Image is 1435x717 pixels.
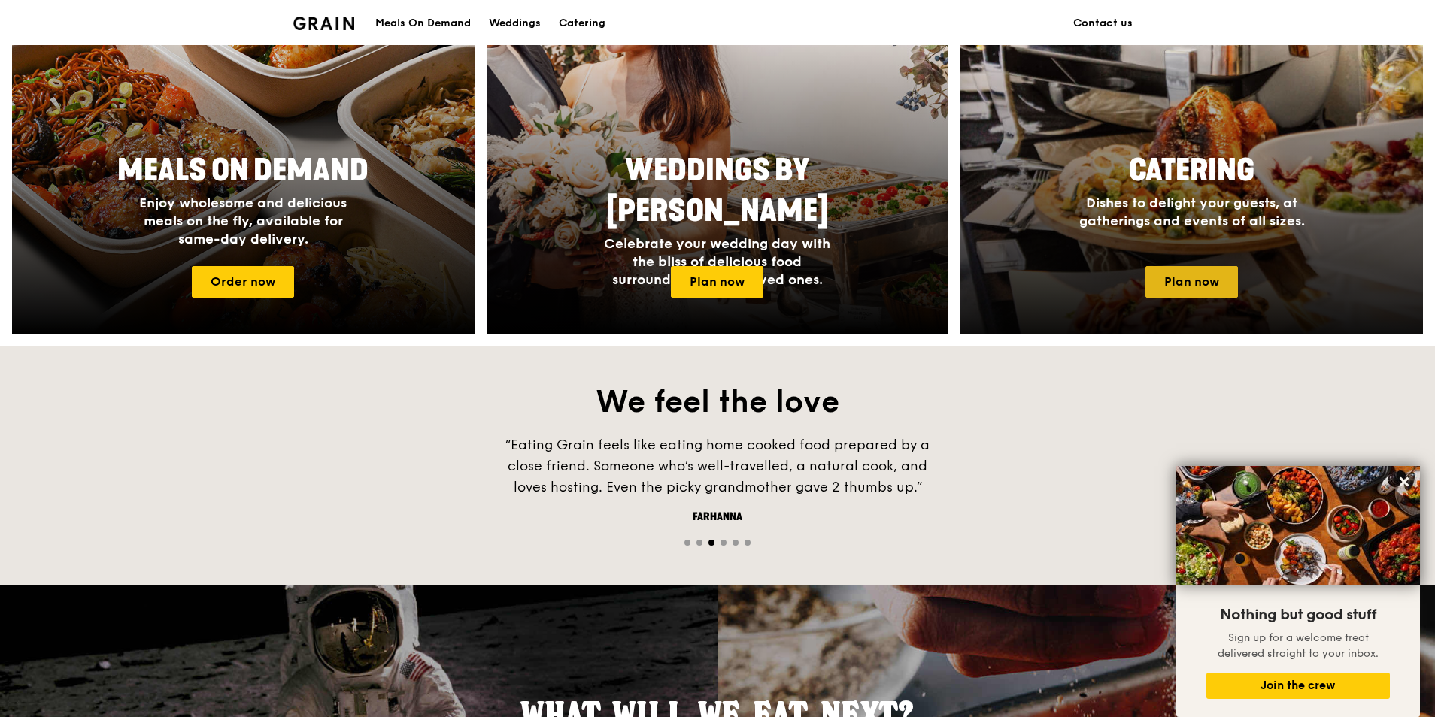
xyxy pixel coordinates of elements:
[550,1,614,46] a: Catering
[721,540,727,546] span: Go to slide 4
[492,434,943,498] div: “Eating Grain feels like eating home cooked food prepared by a close friend. Someone who’s well-t...
[559,1,605,46] div: Catering
[1129,153,1254,189] span: Catering
[1079,195,1305,229] span: Dishes to delight your guests, at gatherings and events of all sizes.
[708,540,714,546] span: Go to slide 3
[1220,606,1376,624] span: Nothing but good stuff
[696,540,702,546] span: Go to slide 2
[733,540,739,546] span: Go to slide 5
[489,1,541,46] div: Weddings
[293,17,354,30] img: Grain
[492,510,943,525] div: Farhanna
[117,153,369,189] span: Meals On Demand
[1218,631,1379,660] span: Sign up for a welcome treat delivered straight to your inbox.
[1064,1,1142,46] a: Contact us
[671,266,763,298] a: Plan now
[1145,266,1238,298] a: Plan now
[192,266,294,298] a: Order now
[480,1,550,46] a: Weddings
[604,235,830,288] span: Celebrate your wedding day with the bliss of delicious food surrounded by your loved ones.
[1176,466,1420,585] img: DSC07876-Edit02-Large.jpeg
[606,153,829,229] span: Weddings by [PERSON_NAME]
[1206,673,1390,699] button: Join the crew
[139,195,347,247] span: Enjoy wholesome and delicious meals on the fly, available for same-day delivery.
[684,540,690,546] span: Go to slide 1
[1392,470,1416,494] button: Close
[375,1,471,46] div: Meals On Demand
[745,540,751,546] span: Go to slide 6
